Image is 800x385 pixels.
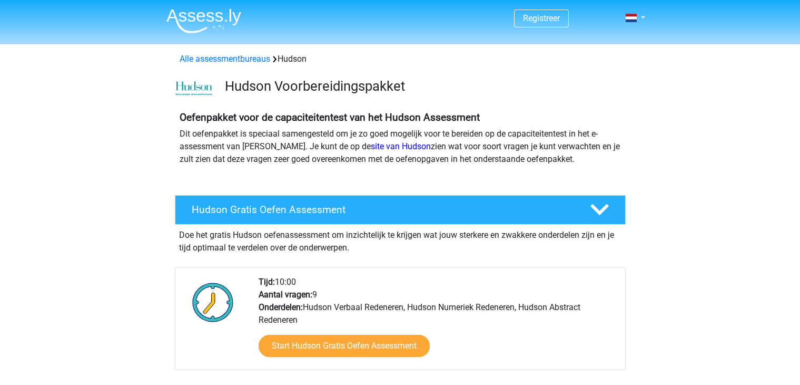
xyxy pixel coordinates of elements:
[225,78,617,94] h3: Hudson Voorbereidingspakket
[251,276,625,370] div: 10:00 9 Hudson Verbaal Redeneren, Hudson Numeriek Redeneren, Hudson Abstract Redeneren
[175,225,626,254] div: Doe het gratis Hudson oefenassessment om inzichtelijk te krijgen wat jouw sterkere en zwakkere on...
[523,13,560,23] a: Registreer
[259,335,430,357] a: Start Hudson Gratis Oefen Assessment
[192,204,573,216] h4: Hudson Gratis Oefen Assessment
[175,53,625,65] div: Hudson
[180,128,621,166] p: Dit oefenpakket is speciaal samengesteld om je zo goed mogelijk voor te bereiden op de capaciteit...
[180,54,270,64] a: Alle assessmentbureaus
[186,276,240,329] img: Klok
[259,302,303,312] b: Onderdelen:
[175,81,213,96] img: cefd0e47479f4eb8e8c001c0d358d5812e054fa8.png
[171,195,630,225] a: Hudson Gratis Oefen Assessment
[259,277,275,287] b: Tijd:
[180,111,480,123] b: Oefenpakket voor de capaciteitentest van het Hudson Assessment
[259,290,312,300] b: Aantal vragen:
[371,141,431,151] a: site van Hudson
[166,8,241,33] img: Assessly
